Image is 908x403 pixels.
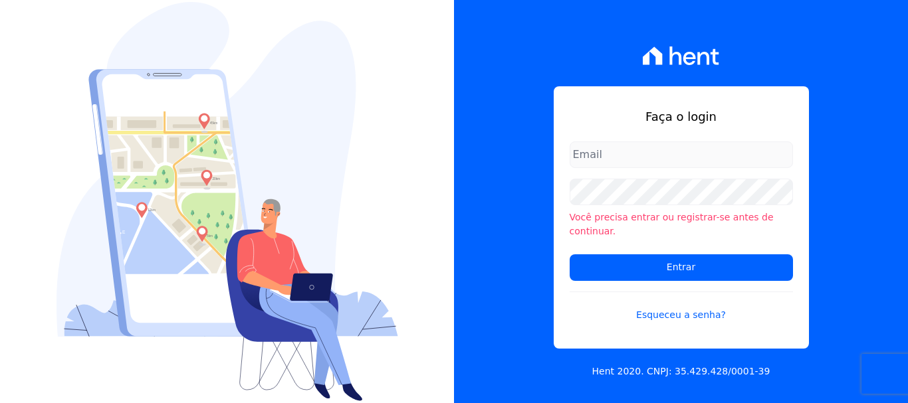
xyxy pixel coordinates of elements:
[57,2,398,401] img: Login
[570,291,793,322] a: Esqueceu a senha?
[592,364,770,378] p: Hent 2020. CNPJ: 35.429.428/0001-39
[570,108,793,125] h1: Faça o login
[570,141,793,168] input: Email
[570,210,793,238] li: Você precisa entrar ou registrar-se antes de continuar.
[570,254,793,281] input: Entrar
